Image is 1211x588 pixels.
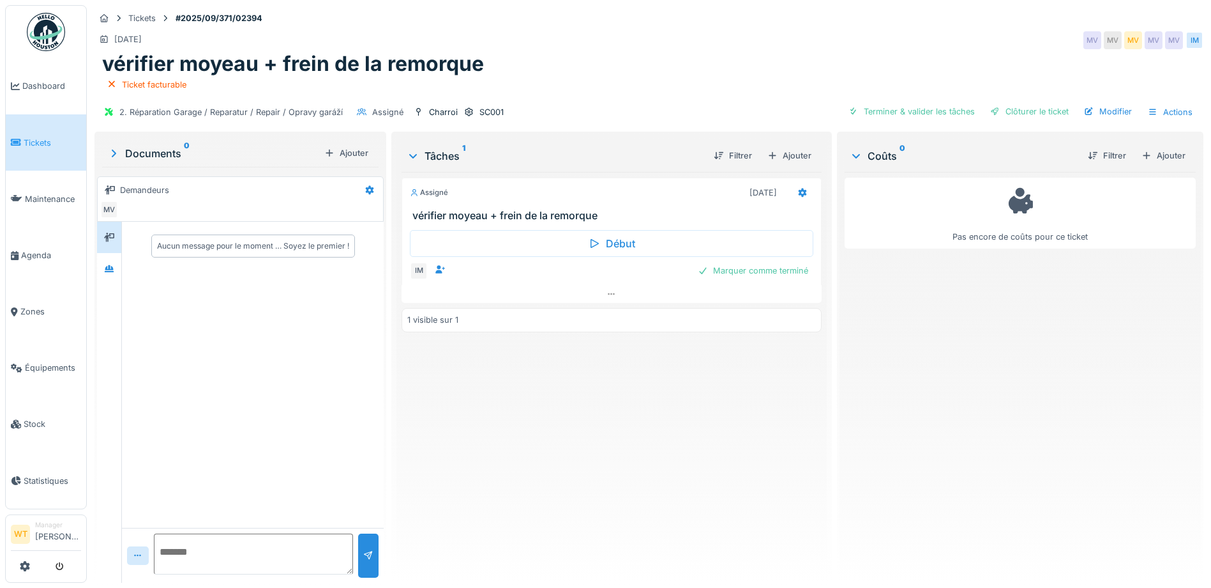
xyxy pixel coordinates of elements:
span: Zones [20,306,81,318]
a: Maintenance [6,171,86,227]
div: Coûts [850,148,1078,164]
div: IM [1185,31,1203,49]
div: MV [1104,31,1122,49]
div: Marquer comme terminé [693,262,813,279]
sup: 1 [462,148,465,164]
div: Ajouter [762,147,816,164]
div: Assigné [372,106,403,118]
div: Modifier [1079,103,1137,120]
div: Documents [107,146,319,161]
sup: 0 [184,146,190,161]
div: Charroi [429,106,458,118]
span: Équipements [25,362,81,374]
div: 1 visible sur 1 [407,314,458,326]
a: Agenda [6,227,86,283]
strong: #2025/09/371/02394 [170,12,267,24]
div: Clôturer le ticket [985,103,1074,120]
div: Début [410,230,813,257]
a: WT Manager[PERSON_NAME] [11,520,81,551]
a: Dashboard [6,58,86,114]
img: Badge_color-CXgf-gQk.svg [27,13,65,51]
div: Actions [1142,103,1198,121]
span: Tickets [24,137,81,149]
span: Dashboard [22,80,81,92]
a: Équipements [6,340,86,396]
div: MV [100,201,118,219]
div: Aucun message pour le moment … Soyez le premier ! [157,240,349,252]
div: Ajouter [319,144,373,162]
div: Pas encore de coûts pour ce ticket [853,183,1187,243]
sup: 0 [899,148,905,164]
h3: vérifier moyeau + frein de la remorque [412,210,816,222]
div: Tâches [407,148,703,164]
div: MV [1083,31,1101,49]
div: MV [1124,31,1142,49]
span: Stock [24,418,81,430]
a: Statistiques [6,453,86,509]
div: Filtrer [709,147,757,164]
a: Zones [6,284,86,340]
span: Agenda [21,249,81,261]
span: Maintenance [25,193,81,205]
div: Tickets [128,12,156,24]
div: Demandeurs [120,184,169,196]
li: WT [11,525,30,544]
div: [DATE] [749,187,777,199]
span: Statistiques [24,475,81,487]
div: 2. Réparation Garage / Reparatur / Repair / Opravy garáží [119,106,343,118]
a: Tickets [6,114,86,171]
a: Stock [6,396,86,453]
div: SC001 [479,106,504,118]
div: Filtrer [1083,147,1131,164]
h1: vérifier moyeau + frein de la remorque [102,52,484,76]
div: IM [410,262,428,280]
div: Ajouter [1136,147,1191,164]
div: Manager [35,520,81,530]
div: Assigné [410,187,448,198]
div: MV [1145,31,1162,49]
div: [DATE] [114,33,142,45]
li: [PERSON_NAME] [35,520,81,548]
div: Ticket facturable [122,79,186,91]
div: MV [1165,31,1183,49]
div: Terminer & valider les tâches [843,103,980,120]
